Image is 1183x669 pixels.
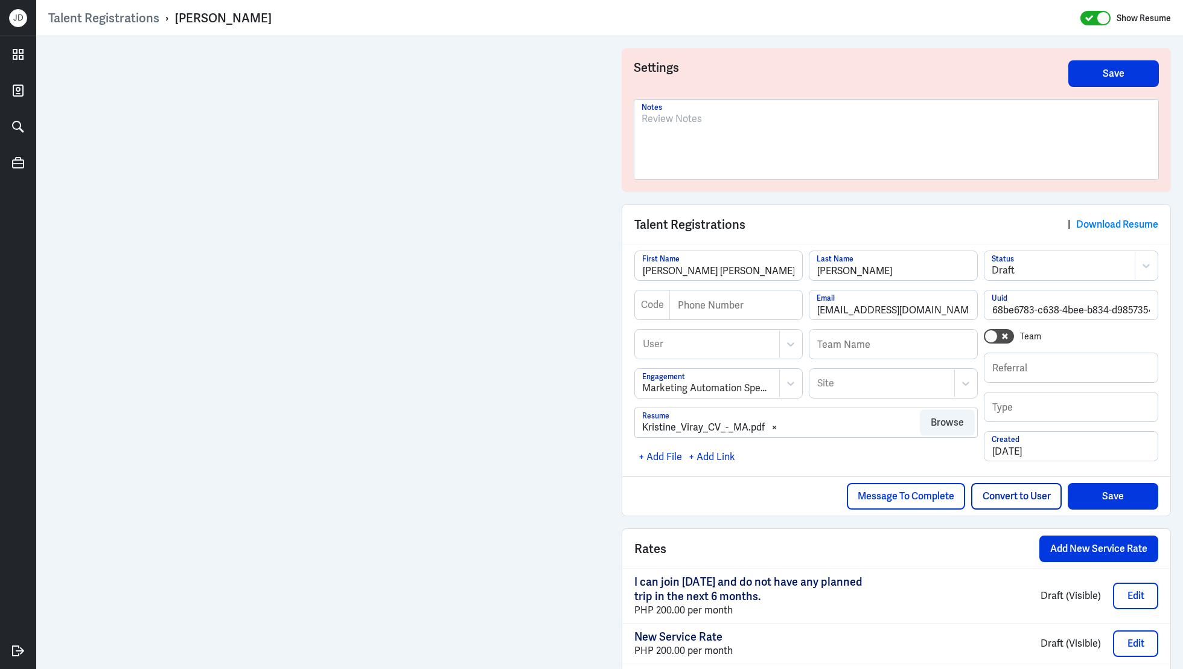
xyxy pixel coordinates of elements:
[1068,60,1159,87] button: Save
[868,636,1102,651] p: Draft (Visible)
[159,10,175,26] p: ›
[634,630,868,644] p: New Service Rate
[634,644,868,658] div: PHP 200.00 per month
[635,251,802,280] input: First Name
[984,353,1158,382] input: Referral
[809,251,977,280] input: Last Name
[971,483,1062,510] button: Convert to User
[175,10,272,26] div: [PERSON_NAME]
[634,540,666,558] span: Rates
[634,604,868,617] div: PHP 200.00 per month
[48,48,598,657] iframe: https://ppcdn.hiredigital.com/register/f7b4cb67/resumes/593105047/Kristine_Viray_CV_-_MA.pdf?Expi...
[1068,483,1158,510] button: Save
[642,420,765,435] div: Kristine_Viray_CV_-_MA.pdf
[1076,218,1158,231] a: Download Resume
[634,575,868,604] p: I can join [DATE] and do not have any planned trip in the next 6 months.
[634,447,686,467] div: + Add File
[1113,583,1158,609] button: Edit
[847,483,965,510] button: Message To Complete
[809,290,977,319] input: Email
[1117,10,1171,26] label: Show Resume
[984,392,1158,421] input: Type
[670,290,802,319] input: Phone Number
[920,409,975,436] button: Browse
[1068,217,1158,232] div: |
[809,330,977,359] input: Team Name
[9,9,27,27] div: J D
[686,447,738,467] div: + Add Link
[48,10,159,26] a: Talent Registrations
[1039,536,1158,562] button: Add New Service Rate
[868,589,1102,603] p: Draft (Visible)
[984,432,1158,461] input: Created
[622,205,1170,244] div: Talent Registrations
[634,60,1068,87] h3: Settings
[1113,630,1158,657] button: Edit
[1020,330,1041,343] label: Team
[984,290,1158,319] input: Uuid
